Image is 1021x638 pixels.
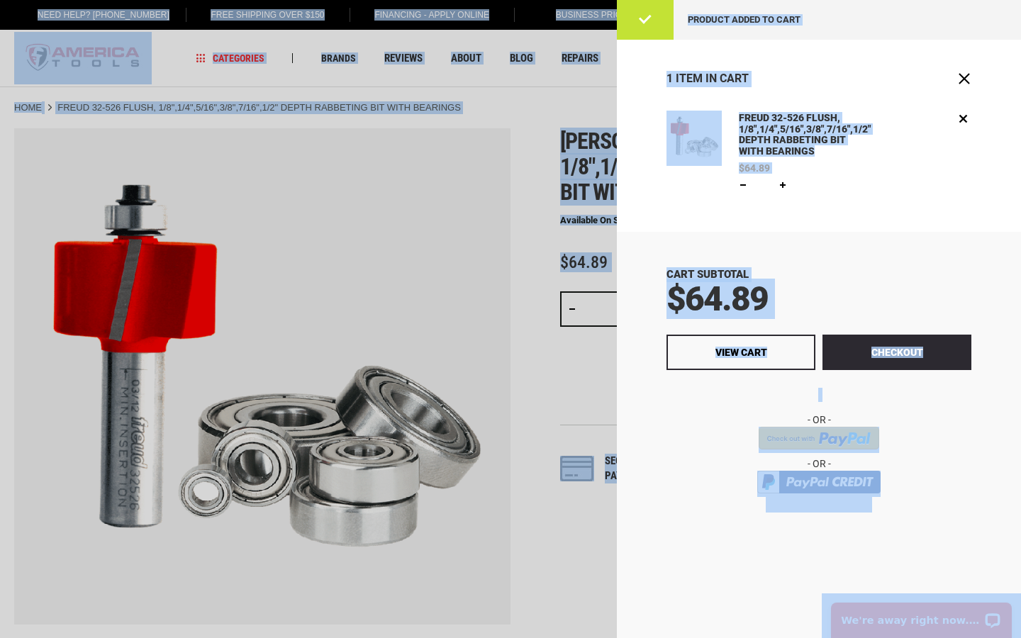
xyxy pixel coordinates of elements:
a: FREUD 32-526 FLUSH, 1/8",1/4",5/16",3/8",7/16",1/2" DEPTH RABBETING BIT WITH BEARINGS [735,111,898,159]
iframe: LiveChat chat widget [822,593,1021,638]
span: View Cart [715,347,767,358]
img: btn_bml_text.png [766,497,872,513]
img: FREUD 32-526 FLUSH, 1/8",1/4",5/16",3/8",7/16",1/2" DEPTH RABBETING BIT WITH BEARINGS [666,111,722,166]
span: $64.89 [666,279,768,319]
a: FREUD 32-526 FLUSH, 1/8",1/4",5/16",3/8",7/16",1/2" DEPTH RABBETING BIT WITH BEARINGS [666,111,722,193]
button: Close [957,72,971,86]
span: 1 [666,72,673,85]
span: $64.89 [739,163,770,173]
span: Cart Subtotal [666,268,749,281]
button: Checkout [822,335,971,370]
span: Item in Cart [676,72,749,85]
a: View Cart [666,335,815,370]
span: Product added to cart [688,14,800,25]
